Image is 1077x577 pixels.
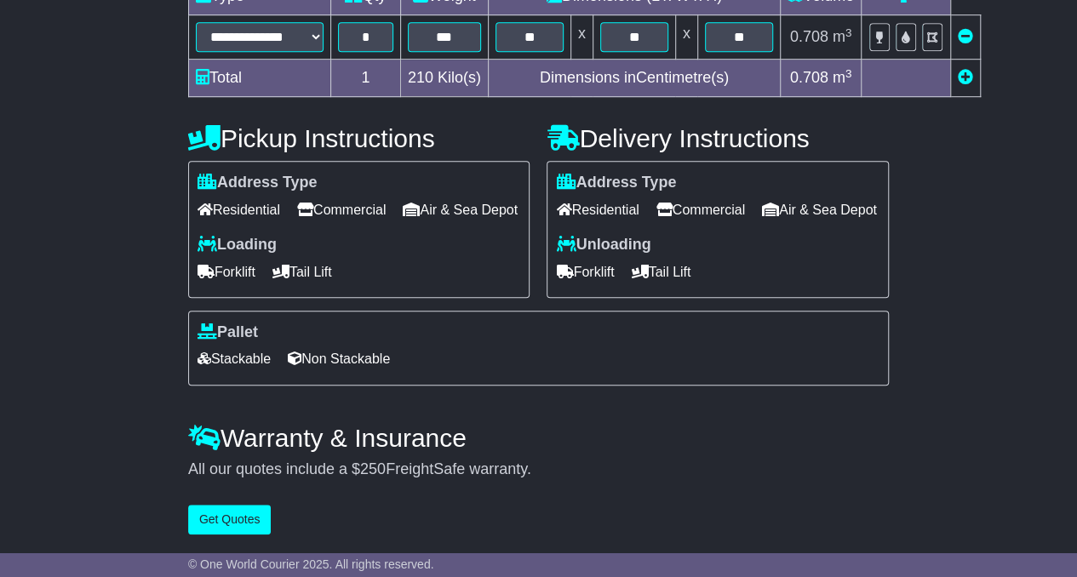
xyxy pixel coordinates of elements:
label: Address Type [556,174,676,192]
div: All our quotes include a $ FreightSafe warranty. [188,460,889,479]
label: Loading [198,236,277,254]
h4: Pickup Instructions [188,124,530,152]
span: Tail Lift [631,259,690,285]
span: Stackable [198,346,271,372]
td: x [675,15,697,60]
a: Remove this item [958,28,973,45]
span: 0.708 [790,28,828,45]
span: Residential [198,197,280,223]
span: 0.708 [790,69,828,86]
label: Address Type [198,174,318,192]
h4: Warranty & Insurance [188,424,889,452]
span: Residential [556,197,639,223]
button: Get Quotes [188,505,272,534]
td: x [570,15,593,60]
span: m [833,69,852,86]
label: Unloading [556,236,650,254]
td: 1 [330,60,400,97]
span: Forklift [556,259,614,285]
span: Commercial [656,197,745,223]
span: © One World Courier 2025. All rights reserved. [188,557,434,571]
label: Pallet [198,323,258,342]
span: Forklift [198,259,255,285]
sup: 3 [845,26,852,39]
span: 250 [360,460,386,477]
td: Dimensions in Centimetre(s) [488,60,780,97]
td: Kilo(s) [400,60,488,97]
span: Air & Sea Depot [762,197,877,223]
span: Commercial [297,197,386,223]
h4: Delivery Instructions [547,124,889,152]
span: m [833,28,852,45]
a: Add new item [958,69,973,86]
span: Non Stackable [288,346,390,372]
span: 210 [408,69,433,86]
sup: 3 [845,67,852,80]
span: Tail Lift [272,259,332,285]
td: Total [188,60,330,97]
span: Air & Sea Depot [403,197,518,223]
